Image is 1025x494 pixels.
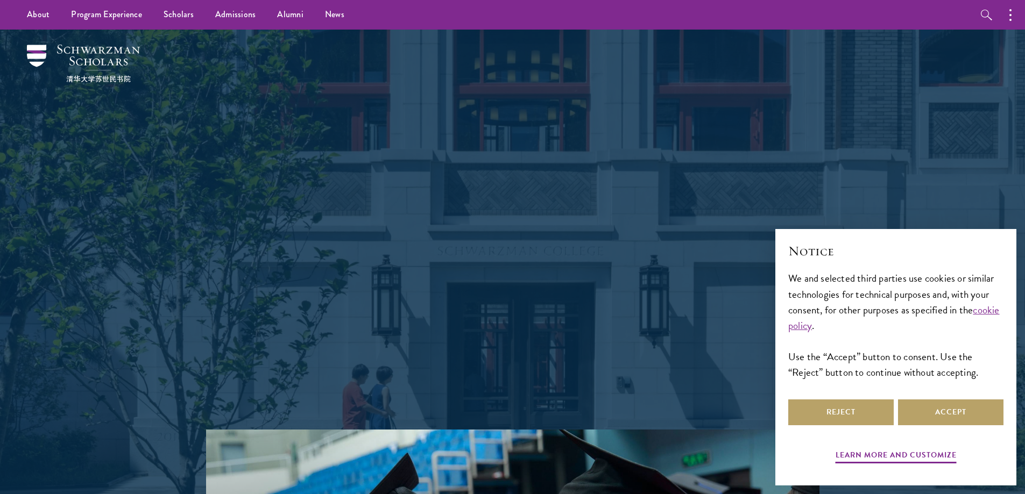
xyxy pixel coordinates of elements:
a: cookie policy [788,302,1000,333]
div: We and selected third parties use cookies or similar technologies for technical purposes and, wit... [788,270,1003,380]
button: Accept [898,399,1003,425]
h2: Notice [788,242,1003,260]
button: Learn more and customize [836,448,957,465]
img: Schwarzman Scholars [27,45,140,82]
button: Reject [788,399,894,425]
